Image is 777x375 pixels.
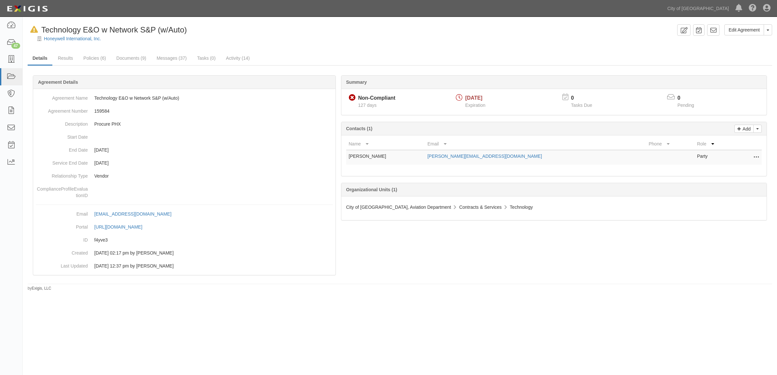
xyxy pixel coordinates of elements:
[741,125,751,132] p: Add
[36,92,88,101] dt: Agreement Name
[36,169,88,179] dt: Relationship Type
[36,182,88,199] dt: ComplianceProfileEvaluationID
[749,5,757,12] i: Help Center - Complianz
[36,131,88,140] dt: Start Date
[36,156,333,169] dd: [DATE]
[38,80,78,85] b: Agreement Details
[41,25,187,34] span: Technology E&O w Network S&P (w/Auto)
[36,259,333,272] dd: [DATE] 12:37 pm by [PERSON_NAME]
[349,94,356,101] i: Non-Compliant
[30,26,38,33] i: In Default since 06/22/2025
[425,138,646,150] th: Email
[192,52,220,65] a: Tasks (0)
[11,43,20,49] div: 47
[36,144,88,153] dt: End Date
[459,205,502,210] span: Contracts & Services
[36,233,88,243] dt: ID
[646,138,694,150] th: Phone
[346,150,425,165] td: [PERSON_NAME]
[465,103,485,108] span: Expiration
[465,95,482,101] span: [DATE]
[510,205,533,210] span: Technology
[694,138,736,150] th: Role
[94,224,150,230] a: [URL][DOMAIN_NAME]
[221,52,255,65] a: Activity (14)
[28,52,52,66] a: Details
[36,118,88,127] dt: Description
[734,125,754,133] a: Add
[358,94,396,102] div: Non-Compliant
[79,52,111,65] a: Policies (6)
[36,259,88,269] dt: Last Updated
[36,246,333,259] dd: [DATE] 02:17 pm by [PERSON_NAME]
[28,24,187,35] div: Technology E&O w Network S&P (w/Auto)
[664,2,732,15] a: City of [GEOGRAPHIC_DATA]
[94,121,333,127] p: Procure PHX
[94,211,171,217] div: [EMAIL_ADDRESS][DOMAIN_NAME]
[36,105,88,114] dt: Agreement Number
[36,105,333,118] dd: 159584
[28,286,51,291] small: by
[678,103,694,108] span: Pending
[724,24,764,35] a: Edit Agreement
[36,246,88,256] dt: Created
[694,150,736,165] td: Party
[571,103,592,108] span: Tasks Due
[346,80,367,85] b: Summary
[571,94,600,102] p: 0
[678,94,702,102] p: 0
[5,3,50,15] img: logo-5460c22ac91f19d4615b14bd174203de0afe785f0fc80cf4dbbc73dc1793850b.png
[36,156,88,166] dt: Service End Date
[346,138,425,150] th: Name
[44,36,101,41] a: Honeywell International, Inc.
[36,92,333,105] dd: Technology E&O w Network S&P (w/Auto)
[36,207,88,217] dt: Email
[346,187,397,192] b: Organizational Units (1)
[36,144,333,156] dd: [DATE]
[94,211,178,217] a: [EMAIL_ADDRESS][DOMAIN_NAME]
[152,52,192,65] a: Messages (37)
[346,126,373,131] b: Contacts (1)
[428,154,542,159] a: [PERSON_NAME][EMAIL_ADDRESS][DOMAIN_NAME]
[358,103,377,108] span: Since 06/01/2025
[36,220,88,230] dt: Portal
[36,169,333,182] dd: Vendor
[53,52,78,65] a: Results
[112,52,151,65] a: Documents (9)
[32,286,51,291] a: Exigis, LLC
[346,205,451,210] span: City of [GEOGRAPHIC_DATA], Aviation Department
[36,233,333,246] dd: f4yve3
